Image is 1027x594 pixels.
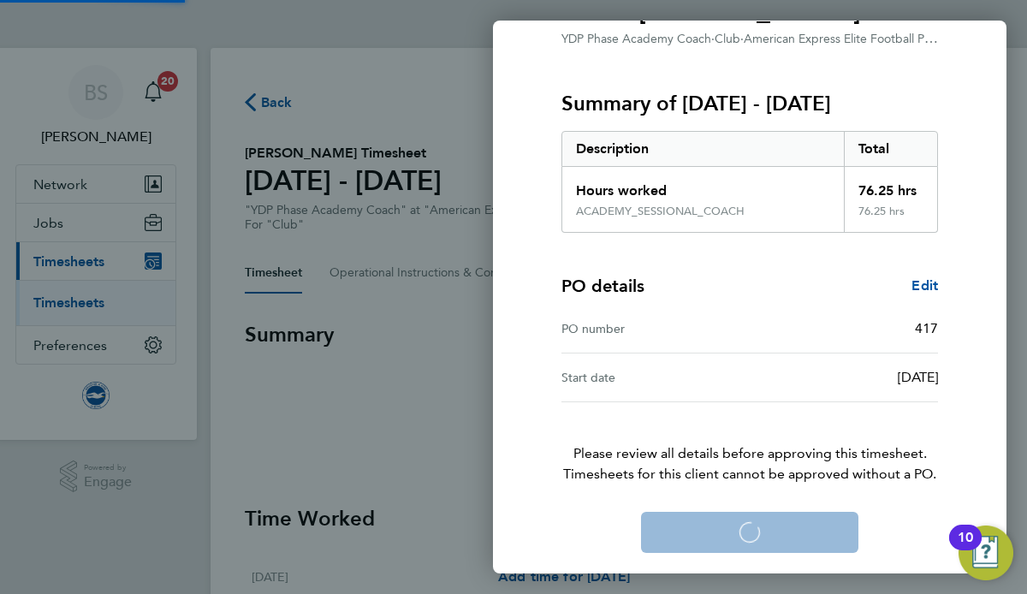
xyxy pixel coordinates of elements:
button: Open Resource Center, 10 new notifications [959,526,1013,580]
p: Please review all details before approving this timesheet. [541,402,959,484]
div: PO number [561,318,750,339]
div: Total [844,132,938,166]
div: Description [562,132,844,166]
span: YDP Phase Academy Coach [561,32,711,46]
span: · [740,32,744,46]
div: ACADEMY_SESSIONAL_COACH [576,205,745,218]
span: Edit [911,277,938,294]
h3: Summary of [DATE] - [DATE] [561,90,938,117]
div: Start date [561,367,750,388]
a: Edit [911,276,938,296]
div: Hours worked [562,167,844,205]
span: 417 [915,320,938,336]
div: [DATE] [750,367,938,388]
div: 10 [958,538,973,560]
h4: PO details [561,274,644,298]
span: · [711,32,715,46]
div: 76.25 hrs [844,205,938,232]
div: 76.25 hrs [844,167,938,205]
div: Summary of 01 - 31 Aug 2025 [561,131,938,233]
span: Timesheets for this client cannot be approved without a PO. [541,464,959,484]
span: Club [715,32,740,46]
span: American Express Elite Football Performance Centre [744,30,1027,46]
